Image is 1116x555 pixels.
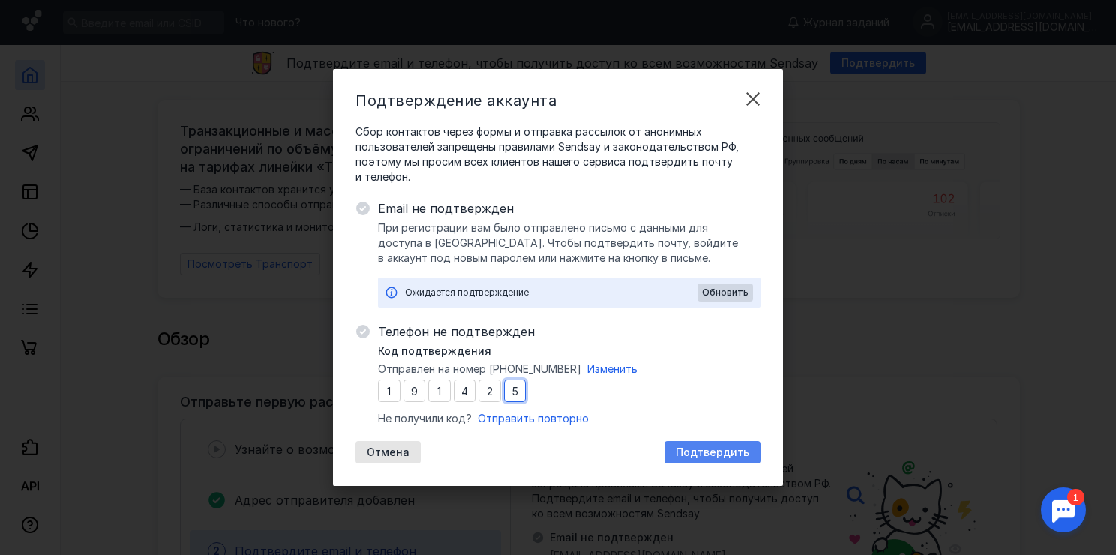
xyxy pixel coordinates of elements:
span: Email не подтвержден [378,199,760,217]
button: Отмена [355,441,421,463]
span: При регистрации вам было отправлено письмо с данными для доступа в [GEOGRAPHIC_DATA]. Чтобы подтв... [378,220,760,265]
input: 0 [428,379,451,402]
span: Не получили код? [378,411,472,426]
span: Отправлен на номер [PHONE_NUMBER] [378,361,581,376]
button: Отправить повторно [478,411,589,426]
span: Телефон не подтвержден [378,322,760,340]
span: Обновить [702,287,748,298]
button: Изменить [587,361,637,376]
button: Подтвердить [664,441,760,463]
div: Ожидается подтверждение [405,285,697,300]
div: 1 [34,9,51,25]
span: Отправить повторно [478,412,589,424]
span: Подтверждение аккаунта [355,91,556,109]
span: Код подтверждения [378,343,491,358]
input: 0 [454,379,476,402]
span: Сбор контактов через формы и отправка рассылок от анонимных пользователей запрещены правилами Sen... [355,124,760,184]
button: Обновить [697,283,753,301]
span: Отмена [367,446,409,459]
input: 0 [378,379,400,402]
input: 0 [478,379,501,402]
input: 0 [403,379,426,402]
span: Изменить [587,362,637,375]
input: 0 [504,379,526,402]
span: Подтвердить [676,446,749,459]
